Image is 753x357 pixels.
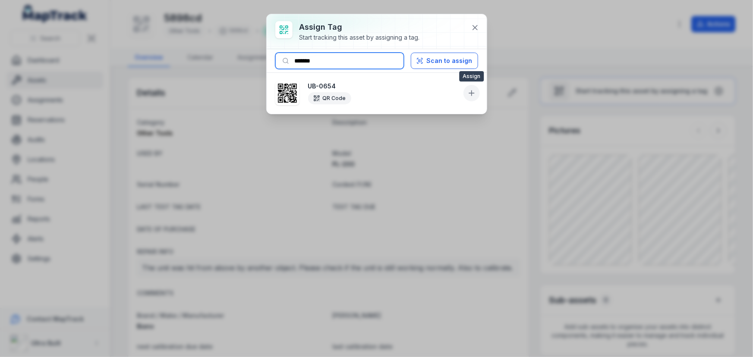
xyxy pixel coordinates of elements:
h3: Assign tag [299,21,420,33]
strong: UB-0654 [308,82,460,91]
div: QR Code [308,92,351,104]
button: Scan to assign [411,53,478,69]
div: Start tracking this asset by assigning a tag. [299,33,420,42]
span: Assign [459,71,484,81]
